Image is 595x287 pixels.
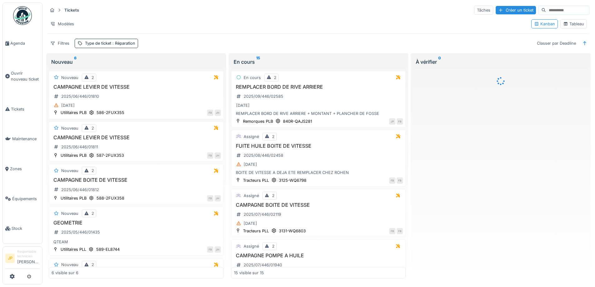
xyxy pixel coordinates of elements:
[61,246,86,252] div: Utilitaires PLL
[272,134,275,140] div: 2
[244,262,282,268] div: 2025/07/446/01940
[272,193,275,199] div: 2
[244,152,283,158] div: 2025/08/446/02458
[207,152,213,159] div: FB
[283,118,312,124] div: 840R-QAJS281
[52,84,221,90] h3: CAMPAGNE LEVIER DE VITESSE
[52,177,221,183] h3: CAMPAGNE BOITE DE VITESSE
[52,135,221,141] h3: CAMPAGNE LEVIER DE VITESSE
[279,228,306,234] div: 3131-WQ6803
[13,6,32,25] img: Badge_color-CXgf-gQk.svg
[61,262,78,268] div: Nouveau
[234,202,403,208] h3: CAMPAGNE BOITE DE VITESSE
[274,75,276,81] div: 2
[11,70,40,82] span: Ouvrir nouveau ticket
[61,110,87,116] div: Utilitaires PLB
[207,110,213,116] div: FB
[17,249,40,259] div: Responsable technicien
[97,152,124,158] div: 587-2FUX353
[244,220,257,226] div: [DATE]
[3,214,42,244] a: Stock
[234,84,403,90] h3: REMPLACER BORD DE RIVE ARRIERE
[243,118,273,124] div: Remorques PLB
[234,111,403,116] div: REMPLACER BORD DE RIVE ARRIERE + MONTANT + PLANCHER DE FOSSE
[52,239,221,245] div: QTEAM
[92,125,94,131] div: 2
[61,102,75,108] div: [DATE]
[10,40,40,46] span: Agenda
[3,154,42,184] a: Zones
[61,210,78,216] div: Nouveau
[236,102,250,108] div: [DATE]
[389,177,395,184] div: FB
[279,177,306,183] div: 3125-WQ6798
[92,75,94,81] div: 2
[243,228,269,234] div: Tracteurs PLL
[61,152,87,158] div: Utilitaires PLB
[474,6,493,15] div: Tâches
[51,58,221,66] div: Nouveau
[97,195,124,201] div: 588-2FUX358
[97,110,124,116] div: 586-2FUX355
[272,243,275,249] div: 2
[234,253,403,259] h3: CAMPAGNE POMPE A HUILE
[12,196,40,202] span: Équipements
[244,211,281,217] div: 2025/07/446/02119
[215,195,221,201] div: JH
[234,58,404,66] div: En cours
[61,168,78,174] div: Nouveau
[397,118,403,125] div: FB
[62,7,82,13] strong: Tickets
[61,195,87,201] div: Utilitaires PLB
[12,225,40,231] span: Stock
[3,28,42,58] a: Agenda
[5,254,15,263] li: JP
[534,21,555,27] div: Kanban
[244,134,259,140] div: Assigné
[47,19,77,28] div: Modèles
[3,184,42,214] a: Équipements
[397,177,403,184] div: FB
[244,161,257,167] div: [DATE]
[92,168,94,174] div: 2
[244,93,283,99] div: 2025/09/446/02585
[17,249,40,267] li: [PERSON_NAME]
[52,270,78,276] div: 6 visible sur 6
[61,144,98,150] div: 2025/06/446/01811
[397,228,403,234] div: FB
[416,58,586,66] div: À vérifier
[61,187,99,193] div: 2025/06/446/01812
[234,170,403,176] div: BOITE DE VITESSE A DEJA ETE REMPLACER CHEZ ROHEN
[92,210,94,216] div: 2
[52,220,221,226] h3: GEOMETRIE
[438,58,441,66] sup: 0
[389,118,395,125] div: JP
[5,249,40,269] a: JP Responsable technicien[PERSON_NAME]
[534,39,579,48] div: Classer par Deadline
[96,246,120,252] div: 589-EL8744
[61,75,78,81] div: Nouveau
[3,124,42,154] a: Maintenance
[111,41,135,46] span: : Réparation
[244,243,259,249] div: Assigné
[389,228,395,234] div: FB
[10,166,40,172] span: Zones
[207,246,213,253] div: FB
[61,125,78,131] div: Nouveau
[234,143,403,149] h3: FUITE HUILE BOITE DE VITESSE
[47,39,72,48] div: Filtres
[244,75,261,81] div: En cours
[61,93,99,99] div: 2025/06/446/01810
[234,270,264,276] div: 15 visible sur 15
[3,94,42,124] a: Tickets
[496,6,536,14] div: Créer un ticket
[3,58,42,94] a: Ouvrir nouveau ticket
[11,106,40,112] span: Tickets
[243,177,269,183] div: Tracteurs PLL
[215,152,221,159] div: JH
[215,246,221,253] div: JH
[207,195,213,201] div: FB
[244,193,259,199] div: Assigné
[85,40,135,46] div: Type de ticket
[563,21,584,27] div: Tableau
